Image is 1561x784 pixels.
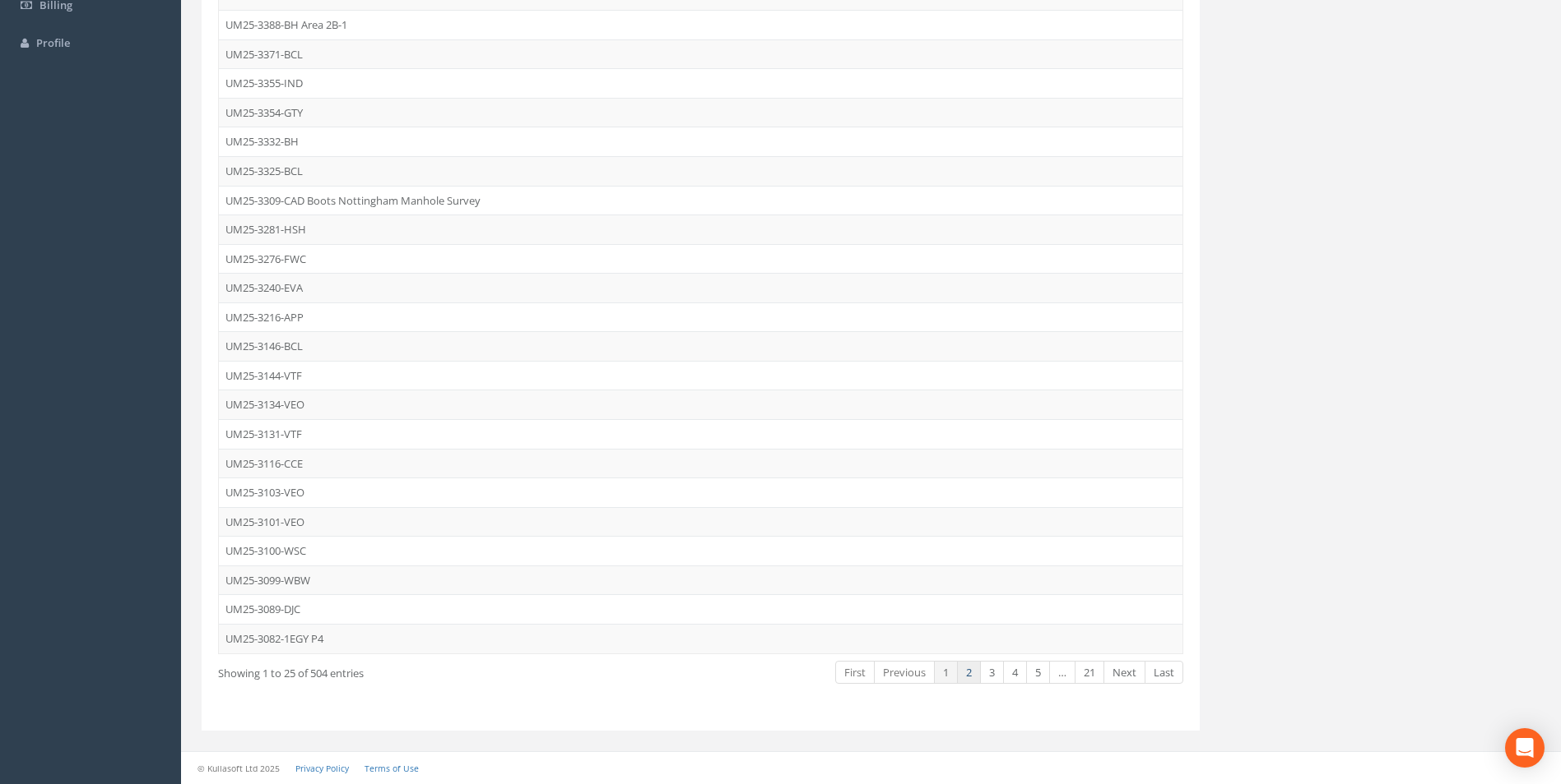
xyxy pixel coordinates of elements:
[219,127,1182,156] td: UM25-3332-BH
[295,763,349,774] a: Privacy Policy
[219,507,1182,537] td: UM25-3101-VEO
[1003,661,1027,685] a: 4
[219,156,1182,186] td: UM25-3325-BCL
[835,661,875,685] a: First
[219,273,1182,302] td: UM25-3240-EVA
[957,661,981,685] a: 2
[874,661,935,685] a: Previous
[219,477,1182,507] td: UM25-3103-VEO
[219,390,1182,419] td: UM25-3134-VEO
[1075,661,1104,685] a: 21
[219,214,1182,244] td: UM25-3281-HSH
[219,331,1182,361] td: UM25-3146-BCL
[1049,661,1076,685] a: …
[219,419,1182,449] td: UM25-3131-VTF
[219,244,1182,274] td: UM25-3276-FWC
[219,186,1182,215] td: UM25-3309-CAD Boots Nottingham Manhole Survey
[980,661,1004,685] a: 3
[219,302,1182,332] td: UM25-3216-APP
[219,449,1182,478] td: UM25-3116-CCE
[934,661,958,685] a: 1
[1026,661,1050,685] a: 5
[219,68,1182,98] td: UM25-3355-IND
[219,98,1182,127] td: UM25-3354-GTY
[1505,728,1545,768] div: Open Intercom Messenger
[1103,661,1145,685] a: Next
[365,763,419,774] a: Terms of Use
[219,10,1182,39] td: UM25-3388-BH Area 2B-1
[219,565,1182,595] td: UM25-3099-WBW
[1145,661,1183,685] a: Last
[219,536,1182,565] td: UM25-3100-WSC
[197,763,280,774] small: © Kullasoft Ltd 2025
[219,624,1182,653] td: UM25-3082-1EGY P4
[219,594,1182,624] td: UM25-3089-DJC
[36,35,70,50] span: Profile
[218,659,606,681] div: Showing 1 to 25 of 504 entries
[219,39,1182,69] td: UM25-3371-BCL
[219,361,1182,390] td: UM25-3144-VTF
